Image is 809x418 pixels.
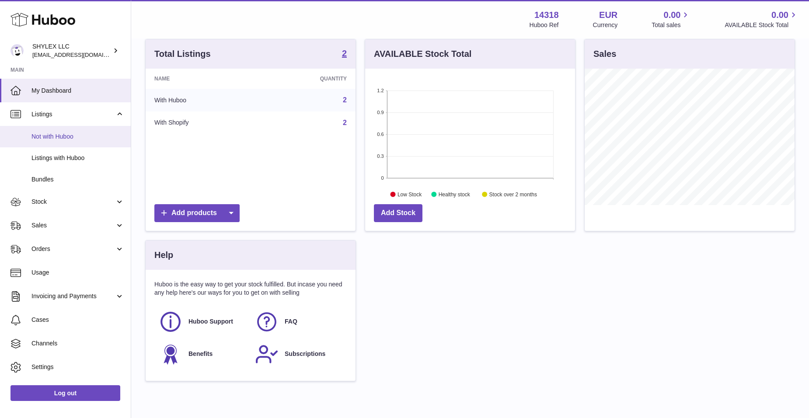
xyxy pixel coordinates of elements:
[154,48,211,60] h3: Total Listings
[31,245,115,253] span: Orders
[652,9,690,29] a: 0.00 Total sales
[10,44,24,57] img: internalAdmin-14318@internal.huboo.com
[398,192,422,198] text: Low Stock
[377,88,384,93] text: 1.2
[31,154,124,162] span: Listings with Huboo
[31,363,124,371] span: Settings
[32,51,129,58] span: [EMAIL_ADDRESS][DOMAIN_NAME]
[255,310,342,334] a: FAQ
[489,192,537,198] text: Stock over 2 months
[10,385,120,401] a: Log out
[31,198,115,206] span: Stock
[771,9,788,21] span: 0.00
[285,350,325,358] span: Subscriptions
[159,342,246,366] a: Benefits
[188,317,233,326] span: Huboo Support
[146,89,259,111] td: With Huboo
[343,119,347,126] a: 2
[725,21,799,29] span: AVAILABLE Stock Total
[154,249,173,261] h3: Help
[343,96,347,104] a: 2
[32,42,111,59] div: SHYLEX LLC
[377,110,384,115] text: 0.9
[593,48,616,60] h3: Sales
[31,132,124,141] span: Not with Huboo
[599,9,617,21] strong: EUR
[530,21,559,29] div: Huboo Ref
[31,110,115,118] span: Listings
[381,175,384,181] text: 0
[188,350,213,358] span: Benefits
[154,204,240,222] a: Add products
[374,48,471,60] h3: AVAILABLE Stock Total
[255,342,342,366] a: Subscriptions
[342,49,347,58] strong: 2
[259,69,356,89] th: Quantity
[31,87,124,95] span: My Dashboard
[31,175,124,184] span: Bundles
[377,132,384,137] text: 0.6
[146,111,259,134] td: With Shopify
[664,9,681,21] span: 0.00
[374,204,422,222] a: Add Stock
[31,268,124,277] span: Usage
[534,9,559,21] strong: 14318
[31,316,124,324] span: Cases
[652,21,690,29] span: Total sales
[31,339,124,348] span: Channels
[593,21,618,29] div: Currency
[146,69,259,89] th: Name
[31,221,115,230] span: Sales
[285,317,297,326] span: FAQ
[725,9,799,29] a: 0.00 AVAILABLE Stock Total
[159,310,246,334] a: Huboo Support
[439,192,471,198] text: Healthy stock
[342,49,347,59] a: 2
[31,292,115,300] span: Invoicing and Payments
[377,153,384,159] text: 0.3
[154,280,347,297] p: Huboo is the easy way to get your stock fulfilled. But incase you need any help here's our ways f...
